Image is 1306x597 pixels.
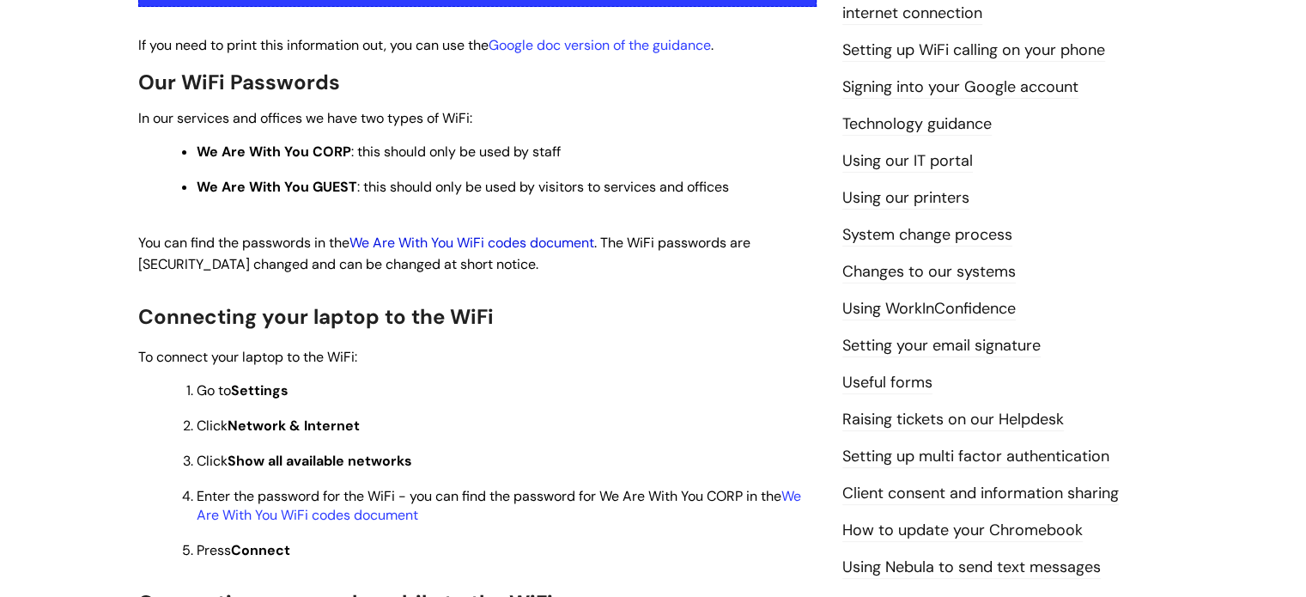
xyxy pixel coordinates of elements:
[842,446,1109,468] a: Setting up multi factor authentication
[197,178,729,196] span: : this should only be used by visitors to services and offices
[138,303,494,330] span: Connecting your laptop to the WiFi
[842,261,1016,283] a: Changes to our systems
[349,234,594,252] a: We Are With You WiFi codes document
[138,69,340,95] span: Our WiFi Passwords
[228,452,412,470] strong: Show all available networks
[842,409,1064,431] a: Raising tickets on our Helpdesk
[842,520,1083,542] a: How to update your Chromebook
[842,40,1105,62] a: Setting up WiFi calling on your phone
[489,36,711,54] a: Google doc version of the guidance
[197,541,290,559] span: Press
[842,187,969,210] a: Using our printers
[138,109,472,127] span: In our services and offices we have two types of WiFi:
[842,557,1101,579] a: Using Nebula to send text messages
[197,417,360,435] span: Click
[842,113,992,136] a: Technology guidance
[231,541,290,559] strong: Connect
[138,348,357,366] span: To connect your laptop to the WiFi:
[231,381,289,399] strong: Settings
[197,143,561,161] span: : this should only be used by staff
[197,178,357,196] strong: We Are With You GUEST
[842,335,1041,357] a: Setting your email signature
[842,224,1012,247] a: System change process
[842,76,1078,99] a: Signing into your Google account
[842,298,1016,320] a: Using WorkInConfidence
[842,483,1119,505] a: Client consent and information sharing
[228,417,360,435] strong: Network & Internet
[197,487,801,524] a: We Are With You WiFi codes document
[197,487,801,524] span: Enter the password for the WiFi - you can find the password for We Are With You CORP in the
[197,452,412,470] span: Click
[197,381,289,399] span: Go to
[138,36,714,54] span: If you need to print this information out, you can use the .
[842,150,973,173] a: Using our IT portal
[197,143,351,161] strong: We Are With You CORP
[138,234,750,273] span: You can find the passwords in the . The WiFi passwords are [SECURITY_DATA] changed and can be cha...
[842,372,932,394] a: Useful forms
